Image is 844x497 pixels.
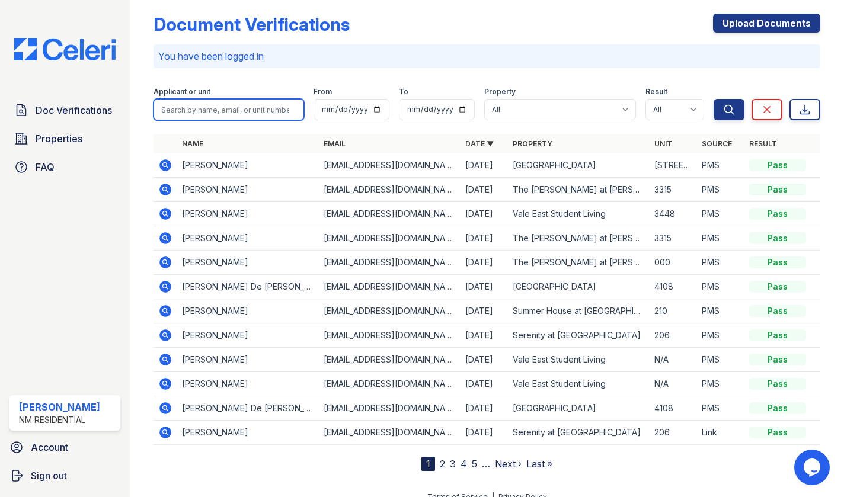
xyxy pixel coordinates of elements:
[749,354,806,365] div: Pass
[177,372,319,396] td: [PERSON_NAME]
[713,14,820,33] a: Upload Documents
[697,275,744,299] td: PMS
[650,202,697,226] td: 3448
[794,450,832,485] iframe: chat widget
[319,226,461,251] td: [EMAIL_ADDRESS][DOMAIN_NAME]
[461,458,467,470] a: 4
[484,87,516,97] label: Property
[31,440,68,454] span: Account
[650,153,697,178] td: [STREET_ADDRESS]
[461,251,508,275] td: [DATE]
[749,184,806,195] div: Pass
[319,348,461,372] td: [EMAIL_ADDRESS][DOMAIN_NAME]
[461,372,508,396] td: [DATE]
[702,139,732,148] a: Source
[177,178,319,202] td: [PERSON_NAME]
[508,153,650,178] td: [GEOGRAPHIC_DATA]
[154,87,210,97] label: Applicant or unit
[697,153,744,178] td: PMS
[319,178,461,202] td: [EMAIL_ADDRESS][DOMAIN_NAME]
[650,251,697,275] td: 000
[697,421,744,445] td: Link
[749,329,806,341] div: Pass
[749,402,806,414] div: Pass
[697,396,744,421] td: PMS
[319,421,461,445] td: [EMAIL_ADDRESS][DOMAIN_NAME]
[508,226,650,251] td: The [PERSON_NAME] at [PERSON_NAME][GEOGRAPHIC_DATA]
[177,153,319,178] td: [PERSON_NAME]
[482,457,490,471] span: …
[650,323,697,348] td: 206
[461,421,508,445] td: [DATE]
[472,458,477,470] a: 5
[5,464,125,488] a: Sign out
[324,139,346,148] a: Email
[440,458,445,470] a: 2
[319,396,461,421] td: [EMAIL_ADDRESS][DOMAIN_NAME]
[319,251,461,275] td: [EMAIL_ADDRESS][DOMAIN_NAME]
[36,160,55,174] span: FAQ
[177,299,319,323] td: [PERSON_NAME]
[461,275,508,299] td: [DATE]
[650,372,697,396] td: N/A
[650,396,697,421] td: 4108
[461,323,508,348] td: [DATE]
[31,469,67,483] span: Sign out
[508,421,650,445] td: Serenity at [GEOGRAPHIC_DATA]
[9,127,120,150] a: Properties
[697,323,744,348] td: PMS
[508,202,650,226] td: Vale East Student Living
[749,256,806,268] div: Pass
[5,435,125,459] a: Account
[697,178,744,202] td: PMS
[513,139,552,148] a: Property
[314,87,332,97] label: From
[177,323,319,348] td: [PERSON_NAME]
[461,226,508,251] td: [DATE]
[461,396,508,421] td: [DATE]
[36,103,112,117] span: Doc Verifications
[177,251,319,275] td: [PERSON_NAME]
[461,299,508,323] td: [DATE]
[19,400,100,414] div: [PERSON_NAME]
[319,202,461,226] td: [EMAIL_ADDRESS][DOMAIN_NAME]
[749,281,806,293] div: Pass
[319,275,461,299] td: [EMAIL_ADDRESS][DOMAIN_NAME]
[421,457,435,471] div: 1
[508,299,650,323] td: Summer House at [GEOGRAPHIC_DATA]
[9,98,120,122] a: Doc Verifications
[697,251,744,275] td: PMS
[450,458,456,470] a: 3
[177,421,319,445] td: [PERSON_NAME]
[319,153,461,178] td: [EMAIL_ADDRESS][DOMAIN_NAME]
[650,299,697,323] td: 210
[177,202,319,226] td: [PERSON_NAME]
[19,414,100,426] div: NM Residential
[461,202,508,226] td: [DATE]
[461,153,508,178] td: [DATE]
[650,178,697,202] td: 3315
[650,226,697,251] td: 3315
[650,275,697,299] td: 4108
[461,178,508,202] td: [DATE]
[508,323,650,348] td: Serenity at [GEOGRAPHIC_DATA]
[749,305,806,317] div: Pass
[465,139,494,148] a: Date ▼
[508,251,650,275] td: The [PERSON_NAME] at [PERSON_NAME][GEOGRAPHIC_DATA]
[508,396,650,421] td: [GEOGRAPHIC_DATA]
[177,396,319,421] td: [PERSON_NAME] De [PERSON_NAME]
[697,226,744,251] td: PMS
[749,232,806,244] div: Pass
[654,139,672,148] a: Unit
[749,208,806,220] div: Pass
[508,372,650,396] td: Vale East Student Living
[319,372,461,396] td: [EMAIL_ADDRESS][DOMAIN_NAME]
[319,299,461,323] td: [EMAIL_ADDRESS][DOMAIN_NAME]
[650,421,697,445] td: 206
[749,378,806,390] div: Pass
[154,99,304,120] input: Search by name, email, or unit number
[36,132,82,146] span: Properties
[697,202,744,226] td: PMS
[749,427,806,438] div: Pass
[177,275,319,299] td: [PERSON_NAME] De [PERSON_NAME]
